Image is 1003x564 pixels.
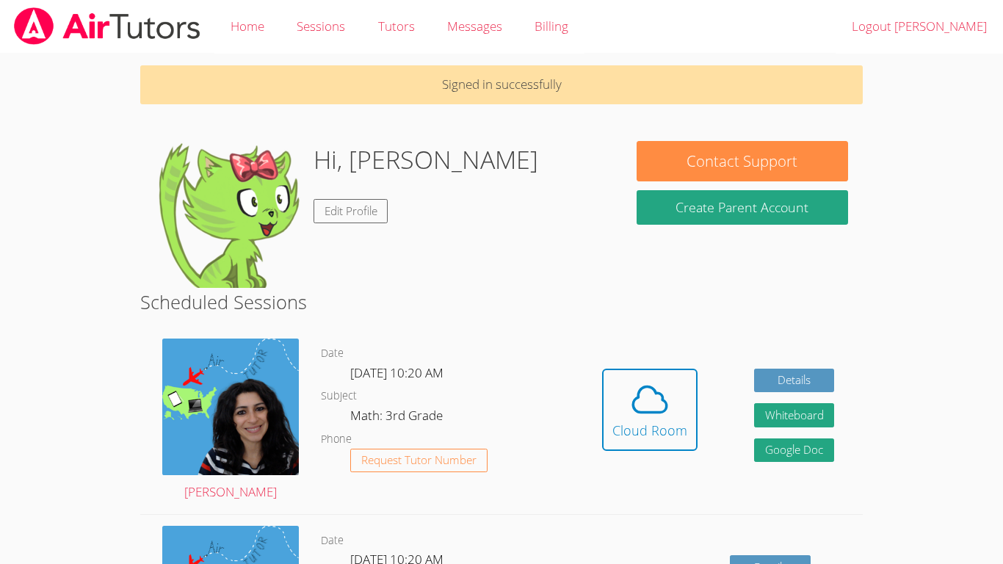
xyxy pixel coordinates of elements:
[350,364,443,381] span: [DATE] 10:20 AM
[754,403,835,427] button: Whiteboard
[321,532,344,550] dt: Date
[612,420,687,441] div: Cloud Room
[350,405,446,430] dd: Math: 3rd Grade
[447,18,502,35] span: Messages
[361,455,477,466] span: Request Tutor Number
[162,339,299,475] img: air%20tutor%20avatar.png
[314,199,388,223] a: Edit Profile
[350,449,488,473] button: Request Tutor Number
[754,369,835,393] a: Details
[12,7,202,45] img: airtutors_banner-c4298cdbf04f3fff15de1276eac7730deb9818008684d7c2e4769d2f7ddbe033.png
[637,141,848,181] button: Contact Support
[637,190,848,225] button: Create Parent Account
[321,430,352,449] dt: Phone
[321,387,357,405] dt: Subject
[140,65,863,104] p: Signed in successfully
[162,339,299,503] a: [PERSON_NAME]
[155,141,302,288] img: default.png
[321,344,344,363] dt: Date
[140,288,863,316] h2: Scheduled Sessions
[314,141,538,178] h1: Hi, [PERSON_NAME]
[602,369,698,451] button: Cloud Room
[754,438,835,463] a: Google Doc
